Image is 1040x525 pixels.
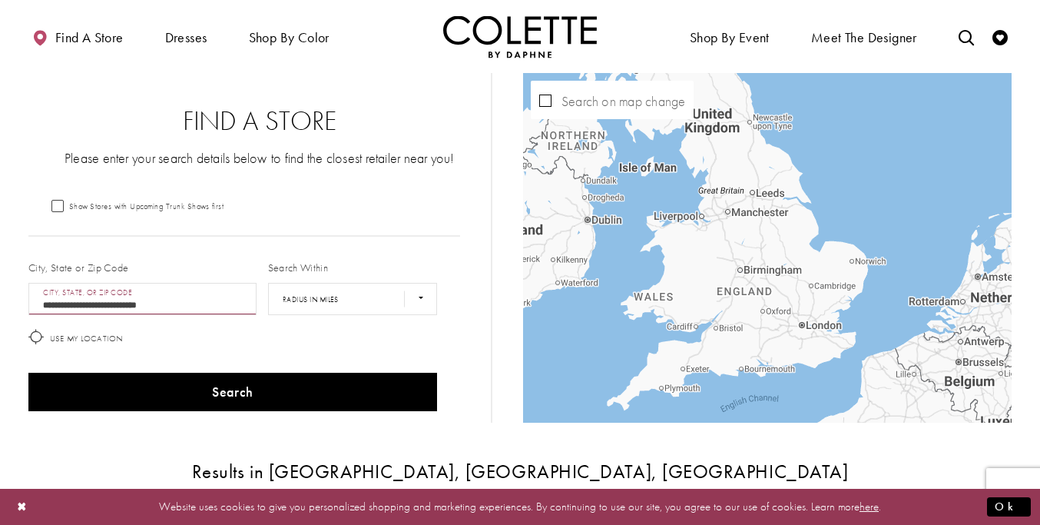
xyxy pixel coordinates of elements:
[59,148,460,168] p: Please enter your search details below to find the closest retailer near you!
[245,15,333,58] span: Shop by color
[268,283,437,315] select: Radius In Miles
[55,30,124,45] span: Find a store
[955,15,978,58] a: Toggle search
[28,283,257,315] input: City, State, or ZIP Code
[989,15,1012,58] a: Check Wishlist
[443,15,597,58] img: Colette by Daphne
[807,15,921,58] a: Meet the designer
[811,30,917,45] span: Meet the designer
[161,15,211,58] span: Dresses
[28,15,127,58] a: Find a store
[59,106,460,137] h2: Find a Store
[249,30,330,45] span: Shop by color
[28,461,1012,482] h3: Results in [GEOGRAPHIC_DATA], [GEOGRAPHIC_DATA], [GEOGRAPHIC_DATA]
[9,493,35,520] button: Close Dialog
[443,15,597,58] a: Visit Home Page
[28,260,129,275] label: City, State or Zip Code
[268,260,328,275] label: Search Within
[690,30,770,45] span: Shop By Event
[523,73,1012,423] div: Map with store locations
[686,15,773,58] span: Shop By Event
[28,373,437,411] button: Search
[859,499,879,514] a: here
[111,497,929,517] p: Website uses cookies to give you personalized shopping and marketing experiences. By continuing t...
[987,497,1031,517] button: Submit Dialog
[165,30,207,45] span: Dresses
